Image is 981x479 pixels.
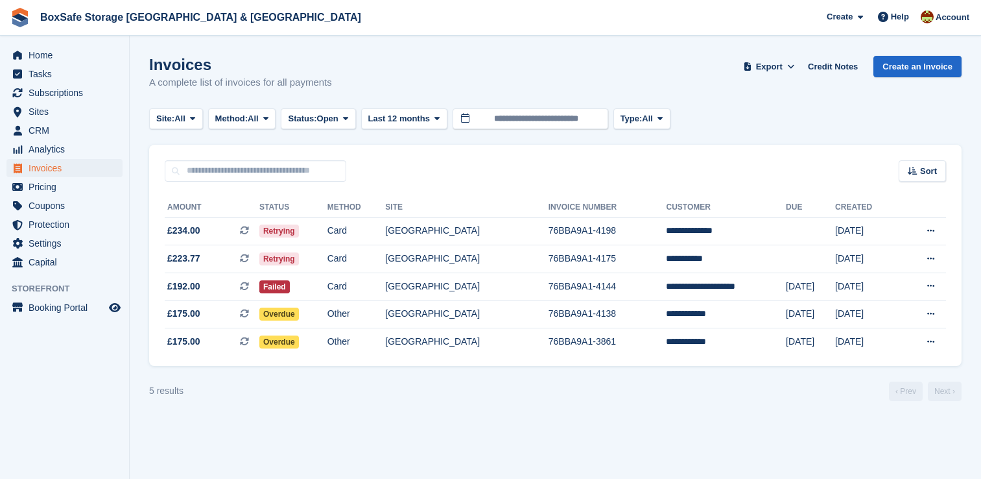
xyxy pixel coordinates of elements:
[549,273,667,301] td: 76BBA9A1-4144
[6,197,123,215] a: menu
[835,217,899,245] td: [DATE]
[259,252,299,265] span: Retrying
[167,252,200,265] span: £223.77
[259,308,299,321] span: Overdue
[327,217,386,245] td: Card
[6,178,123,196] a: menu
[891,10,909,23] span: Help
[835,197,899,218] th: Created
[549,197,667,218] th: Invoice Number
[549,217,667,245] td: 76BBA9A1-4198
[167,307,200,321] span: £175.00
[12,282,129,295] span: Storefront
[873,56,962,77] a: Create an Invoice
[6,234,123,252] a: menu
[835,273,899,301] td: [DATE]
[317,112,338,125] span: Open
[889,382,923,401] a: Previous
[259,225,299,238] span: Retrying
[281,108,355,130] button: Status: Open
[149,384,183,398] div: 5 results
[361,108,447,130] button: Last 12 months
[6,121,123,140] a: menu
[327,197,386,218] th: Method
[928,382,962,401] a: Next
[886,382,964,401] nav: Page
[6,299,123,317] a: menu
[29,215,106,234] span: Protection
[29,46,106,64] span: Home
[6,159,123,177] a: menu
[29,121,106,140] span: CRM
[259,336,299,349] span: Overdue
[385,197,548,218] th: Site
[786,328,835,356] td: [DATE]
[208,108,276,130] button: Method: All
[149,108,203,130] button: Site: All
[215,112,248,125] span: Method:
[165,197,259,218] th: Amount
[29,253,106,271] span: Capital
[6,215,123,234] a: menu
[385,301,548,328] td: [GEOGRAPHIC_DATA]
[786,273,835,301] td: [DATE]
[248,112,259,125] span: All
[835,328,899,356] td: [DATE]
[35,6,366,28] a: BoxSafe Storage [GEOGRAPHIC_DATA] & [GEOGRAPHIC_DATA]
[642,112,653,125] span: All
[835,301,899,328] td: [DATE]
[327,301,386,328] td: Other
[29,178,106,196] span: Pricing
[167,335,200,349] span: £175.00
[174,112,185,125] span: All
[921,10,934,23] img: Kim
[10,8,30,27] img: stora-icon-8386f47178a22dfd0bd8f6a31ec36ba5ce8667c1dd55bd0f319d3a0aa187defe.svg
[368,112,430,125] span: Last 12 months
[156,112,174,125] span: Site:
[29,234,106,252] span: Settings
[327,328,386,356] td: Other
[29,299,106,317] span: Booking Portal
[149,56,332,73] h1: Invoices
[29,197,106,215] span: Coupons
[549,301,667,328] td: 76BBA9A1-4138
[621,112,643,125] span: Type:
[29,65,106,83] span: Tasks
[740,56,798,77] button: Export
[149,75,332,90] p: A complete list of invoices for all payments
[29,84,106,102] span: Subscriptions
[936,11,969,24] span: Account
[29,159,106,177] span: Invoices
[259,280,290,293] span: Failed
[6,65,123,83] a: menu
[29,140,106,158] span: Analytics
[385,328,548,356] td: [GEOGRAPHIC_DATA]
[259,197,327,218] th: Status
[167,224,200,238] span: £234.00
[920,165,937,178] span: Sort
[6,46,123,64] a: menu
[666,197,786,218] th: Customer
[835,245,899,273] td: [DATE]
[327,273,386,301] td: Card
[385,217,548,245] td: [GEOGRAPHIC_DATA]
[327,245,386,273] td: Card
[6,140,123,158] a: menu
[29,103,106,121] span: Sites
[107,300,123,315] a: Preview store
[827,10,853,23] span: Create
[549,328,667,356] td: 76BBA9A1-3861
[803,56,863,77] a: Credit Notes
[385,245,548,273] td: [GEOGRAPHIC_DATA]
[786,301,835,328] td: [DATE]
[167,280,200,293] span: £192.00
[288,112,316,125] span: Status:
[756,60,783,73] span: Export
[549,245,667,273] td: 76BBA9A1-4175
[385,273,548,301] td: [GEOGRAPHIC_DATA]
[6,103,123,121] a: menu
[6,84,123,102] a: menu
[6,253,123,271] a: menu
[786,197,835,218] th: Due
[613,108,670,130] button: Type: All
